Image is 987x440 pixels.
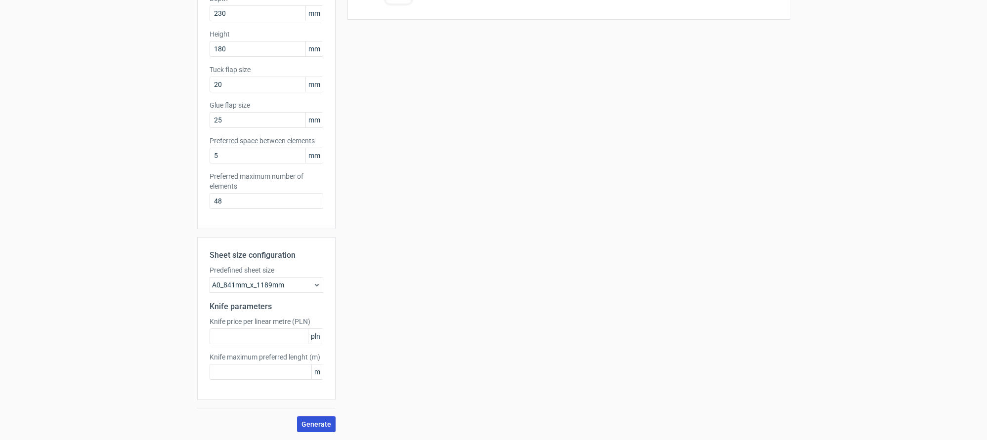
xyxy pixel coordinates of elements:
span: Generate [301,421,331,428]
span: mm [305,41,323,56]
span: pln [308,329,323,344]
span: mm [305,148,323,163]
label: Height [210,29,323,39]
div: A0_841mm_x_1189mm [210,277,323,293]
span: mm [305,77,323,92]
span: mm [305,113,323,127]
label: Knife maximum preferred lenght (m) [210,352,323,362]
h2: Sheet size configuration [210,249,323,261]
label: Tuck flap size [210,65,323,75]
label: Glue flap size [210,100,323,110]
span: m [311,364,323,379]
label: Preferred space between elements [210,136,323,146]
button: Generate [297,416,336,432]
label: Predefined sheet size [210,265,323,275]
label: Knife price per linear metre (PLN) [210,317,323,326]
label: Preferred maximum number of elements [210,171,323,191]
h2: Knife parameters [210,301,323,313]
span: mm [305,6,323,21]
